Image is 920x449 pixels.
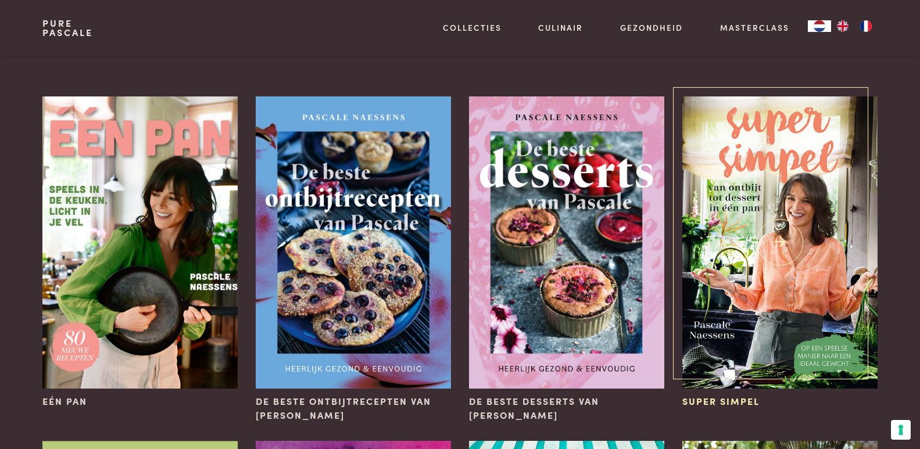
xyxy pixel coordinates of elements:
[808,20,831,32] div: Language
[682,96,877,389] img: Super Simpel
[42,96,237,389] img: Eén pan
[831,20,854,32] a: EN
[256,96,450,389] img: De beste ontbijtrecepten van Pascale
[469,96,664,422] a: De beste desserts van Pascale De beste desserts van [PERSON_NAME]
[854,20,878,32] a: FR
[42,394,87,408] span: Eén pan
[808,20,878,32] aside: Language selected: Nederlands
[891,420,911,440] button: Uw voorkeuren voor toestemming voor trackingtechnologieën
[443,21,502,34] a: Collecties
[469,96,664,389] img: De beste desserts van Pascale
[831,20,878,32] ul: Language list
[620,21,683,34] a: Gezondheid
[720,21,789,34] a: Masterclass
[808,20,831,32] a: NL
[256,394,450,422] span: De beste ontbijtrecepten van [PERSON_NAME]
[42,19,93,37] a: PurePascale
[682,96,877,408] a: Super Simpel Super Simpel
[42,96,237,408] a: Eén pan Eén pan
[469,394,664,422] span: De beste desserts van [PERSON_NAME]
[682,394,760,408] span: Super Simpel
[256,96,450,422] a: De beste ontbijtrecepten van Pascale De beste ontbijtrecepten van [PERSON_NAME]
[538,21,583,34] a: Culinair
